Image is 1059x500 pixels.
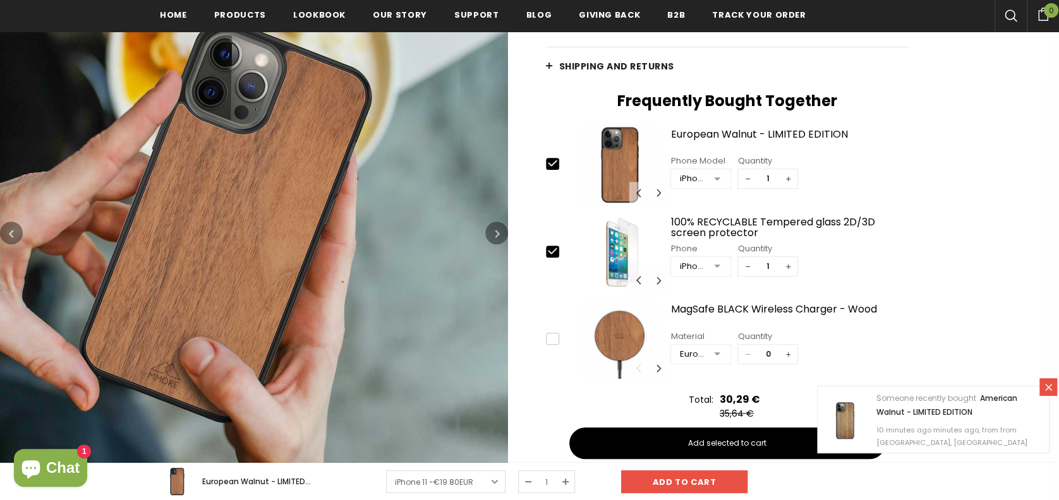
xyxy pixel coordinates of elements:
[679,348,705,360] div: European Walnut Wood
[876,393,976,403] span: Someone recently bought
[1044,3,1058,18] span: 0
[621,470,747,493] input: Add to cart
[1027,6,1059,21] a: 0
[569,427,885,459] button: Add selected to cart
[10,449,91,490] inbox-online-store-chat: Shopify online store chat
[546,92,909,110] h2: Frequently Bought Together
[737,155,798,167] div: Quantity
[559,60,674,73] span: Shipping and returns
[679,260,705,273] div: iPhone 6/6S/7/8/SE2/SE3
[214,9,266,21] span: Products
[738,257,757,276] span: −
[679,172,705,185] div: iPhone 15 Pro Max
[712,9,806,21] span: Track your order
[778,345,797,364] span: +
[670,242,731,255] div: Phone
[667,9,685,21] span: B2B
[720,391,760,407] div: 30,29 €
[738,169,757,188] span: −
[688,437,766,449] span: Add selected to cart
[670,304,909,326] a: MagSafe BLACK Wireless Charger - Wood
[579,9,640,21] span: Giving back
[454,9,499,21] span: support
[720,407,763,420] div: 35,64 €
[876,425,1027,448] span: 10 minutes ago minutes ago, from from [GEOGRAPHIC_DATA], [GEOGRAPHIC_DATA]
[670,217,909,239] a: 100% RECYCLABLE Tempered glass 2D/3D screen protector
[737,242,798,255] div: Quantity
[571,213,667,292] img: Screen Protector iPhone SE 2
[293,9,346,21] span: Lookbook
[778,257,797,276] span: +
[160,9,187,21] span: Home
[670,155,731,167] div: Phone Model
[571,126,667,204] img: European Walnut - LIMITED EDITION image 26
[737,330,798,343] div: Quantity
[546,47,909,85] a: Shipping and returns
[526,9,552,21] span: Blog
[670,330,731,343] div: Material
[571,301,667,379] img: MagSafe BLACK Wireless Charger - Wood image 0
[373,9,427,21] span: Our Story
[778,169,797,188] span: +
[689,393,713,406] div: Total:
[670,129,909,151] a: European Walnut - LIMITED EDITION
[386,470,505,493] a: iPhone 11 -€19.80EUR
[433,477,473,487] span: €19.80EUR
